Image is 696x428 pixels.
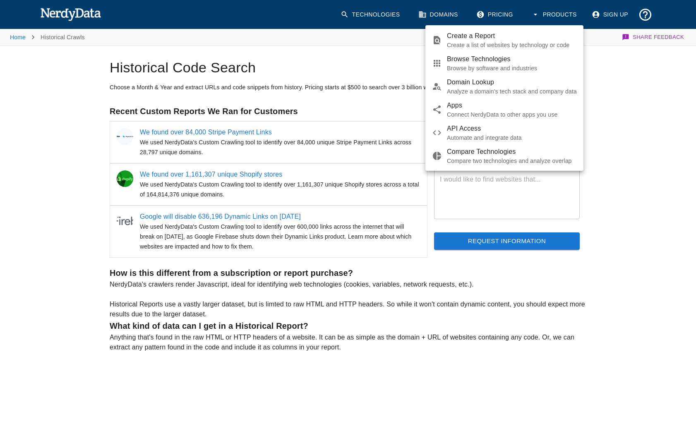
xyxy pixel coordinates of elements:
[447,110,577,119] p: Connect NerdyData to other apps you use
[447,134,577,142] p: Automate and integrate data
[447,87,577,96] p: Analyze a domain's tech stack and company data
[447,41,577,49] p: Create a list of websites by technology or code
[447,31,577,41] span: Create a Report
[447,147,577,157] span: Compare Technologies
[447,54,577,64] span: Browse Technologies
[447,157,577,165] p: Compare two technologies and analyze overlap
[447,77,577,87] span: Domain Lookup
[447,64,577,72] p: Browse by software and industries
[447,124,577,134] span: API Access
[447,100,577,110] span: Apps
